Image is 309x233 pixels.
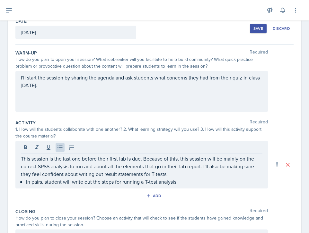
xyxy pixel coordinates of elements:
span: Required [250,208,268,215]
div: Add [148,193,162,198]
p: I'll start the session by sharing the agenda and ask students what concerns they had from their q... [21,74,262,89]
p: In pairs, student will write out the steps for running a T-test analysis [26,178,262,186]
label: Activity [15,120,36,126]
div: 1. How will the students collaborate with one another? 2. What learning strategy will you use? 3.... [15,126,268,139]
div: Save [253,26,263,31]
p: This session is the last one before their first lab is due. Because of this, this session will be... [21,155,262,178]
label: Closing [15,208,35,215]
label: Date [15,18,27,24]
div: How do you plan to open your session? What icebreaker will you facilitate to help build community... [15,56,268,70]
label: Warm-Up [15,50,37,56]
button: Discard [269,24,294,33]
button: Save [250,24,267,33]
span: Required [250,120,268,126]
div: How do you plan to close your session? Choose an activity that will check to see if the students ... [15,215,268,228]
button: Add [144,191,165,201]
span: Required [250,50,268,56]
div: Discard [273,26,290,31]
